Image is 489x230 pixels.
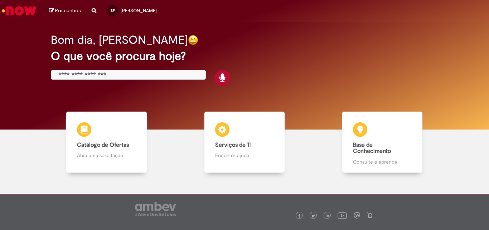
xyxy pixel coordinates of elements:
a: Catálogo de Ofertas Abra uma solicitação [38,112,175,173]
img: logo_footer_naosei.png [367,212,373,219]
p: Consulte e aprenda [353,158,412,165]
span: Rascunhos [55,7,81,14]
b: Serviços de TI [215,141,252,149]
img: logo_footer_ambev_rotulo_gray.png [135,202,176,216]
span: [PERSON_NAME] [121,8,157,14]
img: logo_footer_youtube.png [338,211,347,220]
p: Encontre ajuda [215,152,274,159]
a: Base de Conhecimento Consulte e aprenda [314,112,451,173]
img: ServiceNow [1,4,38,18]
p: Abra uma solicitação [77,152,136,159]
img: logo_footer_workplace.png [354,212,360,219]
img: happy-face.png [188,35,198,45]
h2: O que você procura hoje? [51,50,438,62]
h2: Bom dia, [PERSON_NAME] [51,34,188,46]
img: logo_footer_facebook.png [297,214,301,218]
img: logo_footer_twitter.png [311,214,315,218]
b: Base de Conhecimento [353,141,391,155]
img: logo_footer_linkedin.png [326,214,329,218]
a: Serviços de TI Encontre ajuda [175,112,313,173]
b: Catálogo de Ofertas [77,141,129,149]
a: Rascunhos [49,8,81,14]
span: SF [111,8,115,13]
